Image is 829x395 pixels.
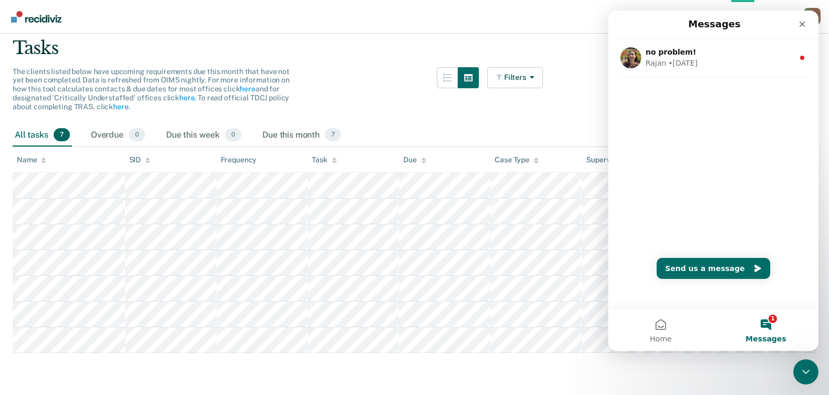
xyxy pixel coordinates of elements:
[221,155,257,164] div: Frequency
[325,128,341,142] span: 7
[11,11,62,23] img: Recidiviz
[13,124,72,147] div: All tasks7
[608,11,818,351] iframe: Intercom live chat
[164,124,243,147] div: Due this week0
[804,8,821,25] button: Profile dropdown button
[403,155,426,164] div: Due
[225,128,241,142] span: 0
[804,8,821,25] div: M H
[13,37,816,59] div: Tasks
[495,155,539,164] div: Case Type
[260,124,343,147] div: Due this month7
[17,155,46,164] div: Name
[54,128,70,142] span: 7
[13,67,290,111] span: The clients listed below have upcoming requirements due this month that have not yet been complet...
[89,124,147,147] div: Overdue0
[129,128,145,142] span: 0
[793,359,818,384] iframe: Intercom live chat
[487,67,543,88] button: Filters
[240,85,255,93] a: here
[129,155,151,164] div: SID
[179,93,195,102] a: here
[312,155,336,164] div: Task
[113,102,128,111] a: here
[586,155,655,164] div: Supervision Level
